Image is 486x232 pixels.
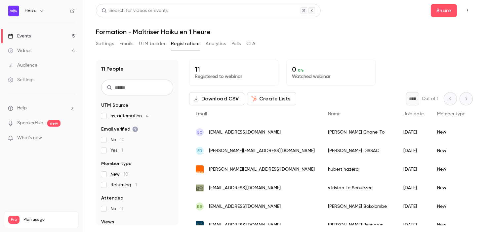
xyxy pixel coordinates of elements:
[110,137,125,143] span: No
[430,160,472,179] div: New
[96,28,473,36] h1: Formation - Maîtriser Haiku en 1 heure
[321,179,397,197] div: sTristan Le Scouëzec
[101,102,128,109] span: UTM Source
[120,138,125,142] span: 10
[247,92,296,105] button: Create Lists
[321,123,397,142] div: [PERSON_NAME] Chane-To
[397,123,430,142] div: [DATE]
[110,205,123,212] span: No
[101,160,132,167] span: Member type
[101,126,138,133] span: Email verified
[397,179,430,197] div: [DATE]
[24,8,36,14] h6: Haiku
[196,221,204,229] img: iria-avocat.fr
[430,142,472,160] div: New
[328,112,341,116] span: Name
[430,123,472,142] div: New
[206,38,226,49] button: Analytics
[8,47,31,54] div: Videos
[139,38,166,49] button: UTM builder
[120,206,123,211] span: 11
[292,73,370,80] p: Watched webinar
[110,182,137,188] span: Returning
[197,148,202,154] span: FD
[209,222,281,229] span: [EMAIL_ADDRESS][DOMAIN_NAME]
[171,38,200,49] button: Registrations
[196,112,207,116] span: Email
[8,77,34,83] div: Settings
[397,197,430,216] div: [DATE]
[209,129,281,136] span: [EMAIL_ADDRESS][DOMAIN_NAME]
[209,166,315,173] span: [PERSON_NAME][EMAIL_ADDRESS][DOMAIN_NAME]
[189,92,244,105] button: Download CSV
[146,114,148,118] span: 4
[8,105,75,112] li: help-dropdown-opener
[397,160,430,179] div: [DATE]
[209,185,281,192] span: [EMAIL_ADDRESS][DOMAIN_NAME]
[397,142,430,160] div: [DATE]
[17,105,27,112] span: Help
[246,38,255,49] button: CTA
[110,113,148,119] span: hs_automation
[196,165,204,173] img: wanadoo.fr
[47,120,61,127] span: new
[17,135,42,142] span: What's new
[67,135,75,141] iframe: Noticeable Trigger
[231,38,241,49] button: Polls
[209,147,315,154] span: [PERSON_NAME][EMAIL_ADDRESS][DOMAIN_NAME]
[8,216,20,224] span: Pro
[96,38,114,49] button: Settings
[197,129,202,135] span: EC
[431,4,457,17] button: Share
[119,38,133,49] button: Emails
[23,217,74,222] span: Plan usage
[135,183,137,187] span: 1
[196,184,204,192] img: l80a.fr
[195,65,273,73] p: 11
[101,7,168,14] div: Search for videos or events
[110,147,123,154] span: Yes
[17,120,43,127] a: SpeakerHub
[8,62,37,69] div: Audience
[209,203,281,210] span: [EMAIL_ADDRESS][DOMAIN_NAME]
[321,160,397,179] div: hubert hazera
[430,197,472,216] div: New
[124,172,128,177] span: 10
[298,68,304,73] span: 0 %
[8,33,31,39] div: Events
[321,197,397,216] div: [PERSON_NAME] Bokolombe
[430,179,472,197] div: New
[197,203,202,209] span: BB
[437,112,466,116] span: Member type
[195,73,273,80] p: Registered to webinar
[422,95,438,102] p: Out of 1
[101,65,124,73] h1: 11 People
[110,171,128,178] span: New
[101,219,114,225] span: Views
[292,65,370,73] p: 0
[403,112,424,116] span: Join date
[101,195,123,202] span: Attended
[8,6,19,16] img: Haiku
[321,142,397,160] div: [PERSON_NAME] DISSAC
[121,148,123,153] span: 1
